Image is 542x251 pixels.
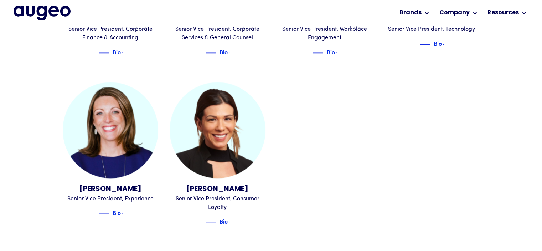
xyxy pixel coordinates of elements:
[14,6,71,20] img: Augeo's full logo in midnight blue.
[170,184,265,195] div: [PERSON_NAME]
[63,25,159,42] div: Senior Vice President, Corporate Finance & Accounting
[228,49,239,57] img: Blue text arrow
[384,25,480,34] div: Senior Vice President, Technology
[205,218,216,226] img: Blue decorative line
[439,9,470,17] div: Company
[98,49,109,57] img: Blue decorative line
[98,209,109,218] img: Blue decorative line
[220,47,228,56] div: Bio
[228,218,239,226] img: Blue text arrow
[220,217,228,225] div: Bio
[205,49,216,57] img: Blue decorative line
[399,9,422,17] div: Brands
[170,25,265,42] div: Senior Vice President, Corporate Services & General Counsel
[313,49,323,57] img: Blue decorative line
[434,39,442,47] div: Bio
[113,47,121,56] div: Bio
[63,82,159,217] a: Leslie Dickerson[PERSON_NAME]Senior Vice President, ExperienceBlue decorative lineBioBlue text arrow
[63,184,159,195] div: [PERSON_NAME]
[443,40,453,49] img: Blue text arrow
[277,25,373,42] div: Senior Vice President, Workplace Engagement
[170,82,265,226] a: Jeanine Aurigema[PERSON_NAME]Senior Vice President, Consumer LoyaltyBlue decorative lineBioBlue t...
[63,195,159,203] div: Senior Vice President, Experience
[419,40,430,49] img: Blue decorative line
[113,208,121,217] div: Bio
[336,49,346,57] img: Blue text arrow
[122,49,132,57] img: Blue text arrow
[122,209,132,218] img: Blue text arrow
[170,195,265,212] div: Senior Vice President, Consumer Loyalty
[487,9,519,17] div: Resources
[63,82,159,178] img: Leslie Dickerson
[327,47,335,56] div: Bio
[14,6,71,20] a: home
[170,82,265,178] img: Jeanine Aurigema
